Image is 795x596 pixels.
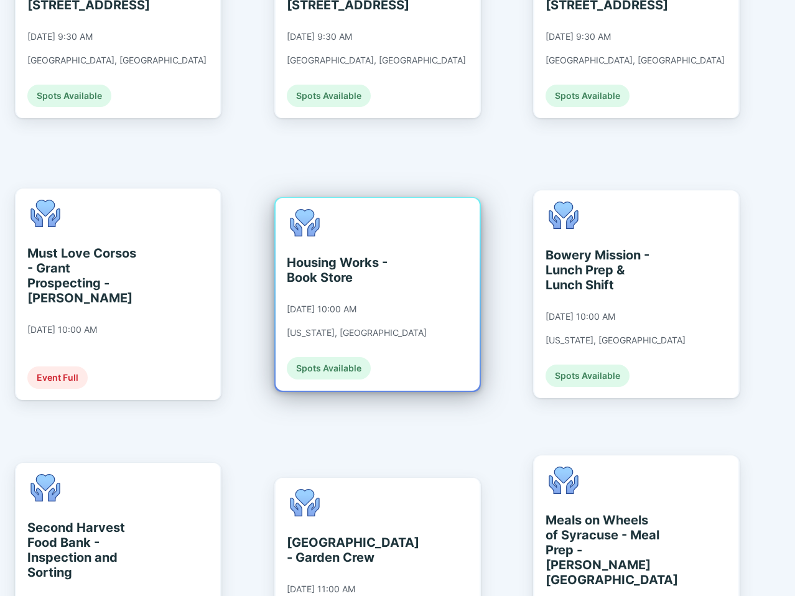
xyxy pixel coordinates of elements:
[27,55,207,66] div: [GEOGRAPHIC_DATA], [GEOGRAPHIC_DATA]
[287,327,427,338] div: [US_STATE], [GEOGRAPHIC_DATA]
[27,366,88,389] div: Event Full
[546,311,615,322] div: [DATE] 10:00 AM
[27,246,141,305] div: Must Love Corsos - Grant Prospecting - [PERSON_NAME]
[546,85,630,107] div: Spots Available
[287,535,401,565] div: [GEOGRAPHIC_DATA] - Garden Crew
[546,513,659,587] div: Meals on Wheels of Syracuse - Meal Prep - [PERSON_NAME][GEOGRAPHIC_DATA]
[287,31,352,42] div: [DATE] 9:30 AM
[287,304,356,315] div: [DATE] 10:00 AM
[287,255,401,285] div: Housing Works - Book Store
[27,31,93,42] div: [DATE] 9:30 AM
[287,85,371,107] div: Spots Available
[546,248,659,292] div: Bowery Mission - Lunch Prep & Lunch Shift
[546,55,725,66] div: [GEOGRAPHIC_DATA], [GEOGRAPHIC_DATA]
[546,335,686,346] div: [US_STATE], [GEOGRAPHIC_DATA]
[27,85,111,107] div: Spots Available
[287,55,466,66] div: [GEOGRAPHIC_DATA], [GEOGRAPHIC_DATA]
[546,365,630,387] div: Spots Available
[287,357,371,379] div: Spots Available
[27,520,141,580] div: Second Harvest Food Bank - Inspection and Sorting
[546,31,611,42] div: [DATE] 9:30 AM
[27,324,97,335] div: [DATE] 10:00 AM
[287,584,355,595] div: [DATE] 11:00 AM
